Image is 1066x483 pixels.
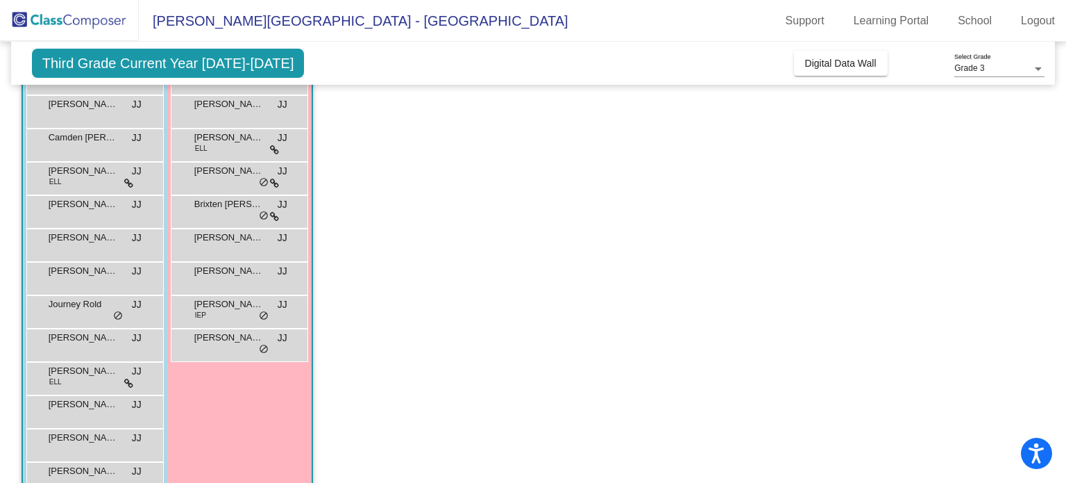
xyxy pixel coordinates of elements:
[194,264,264,278] span: [PERSON_NAME]
[132,264,142,279] span: JJ
[132,297,142,312] span: JJ
[954,63,984,73] span: Grade 3
[278,197,287,212] span: JJ
[132,331,142,345] span: JJ
[278,164,287,179] span: JJ
[194,231,264,245] span: [PERSON_NAME]
[278,231,287,245] span: JJ
[132,464,142,479] span: JJ
[132,97,142,112] span: JJ
[49,297,118,311] span: Journey Rold
[278,264,287,279] span: JJ
[805,58,877,69] span: Digital Data Wall
[194,297,264,311] span: [PERSON_NAME]
[32,49,305,78] span: Third Grade Current Year [DATE]-[DATE]
[49,331,118,345] span: [PERSON_NAME]
[49,164,118,178] span: [PERSON_NAME]
[132,231,142,245] span: JJ
[49,131,118,145] span: Camden [PERSON_NAME]
[794,51,888,76] button: Digital Data Wall
[278,331,287,345] span: JJ
[49,431,118,445] span: [PERSON_NAME]
[132,364,142,379] span: JJ
[132,431,142,445] span: JJ
[843,10,940,32] a: Learning Portal
[775,10,836,32] a: Support
[49,377,62,387] span: ELL
[49,464,118,478] span: [PERSON_NAME]
[113,311,123,322] span: do_not_disturb_alt
[947,10,1003,32] a: School
[49,398,118,411] span: [PERSON_NAME]
[49,197,118,211] span: [PERSON_NAME]
[132,164,142,179] span: JJ
[194,331,264,345] span: [PERSON_NAME]
[259,177,269,188] span: do_not_disturb_alt
[195,143,208,154] span: ELL
[278,97,287,112] span: JJ
[194,97,264,111] span: [PERSON_NAME]
[259,344,269,355] span: do_not_disturb_alt
[139,10,568,32] span: [PERSON_NAME][GEOGRAPHIC_DATA] - [GEOGRAPHIC_DATA]
[132,131,142,145] span: JJ
[278,297,287,312] span: JJ
[49,364,118,378] span: [PERSON_NAME]
[49,264,118,278] span: [PERSON_NAME]
[194,131,264,145] span: [PERSON_NAME]
[49,97,118,111] span: [PERSON_NAME]
[49,231,118,245] span: [PERSON_NAME]
[132,197,142,212] span: JJ
[194,197,264,211] span: Brixten [PERSON_NAME]
[259,211,269,222] span: do_not_disturb_alt
[259,311,269,322] span: do_not_disturb_alt
[132,398,142,412] span: JJ
[49,177,62,187] span: ELL
[195,310,206,320] span: IEP
[278,131,287,145] span: JJ
[194,164,264,178] span: [PERSON_NAME]
[1010,10,1066,32] a: Logout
